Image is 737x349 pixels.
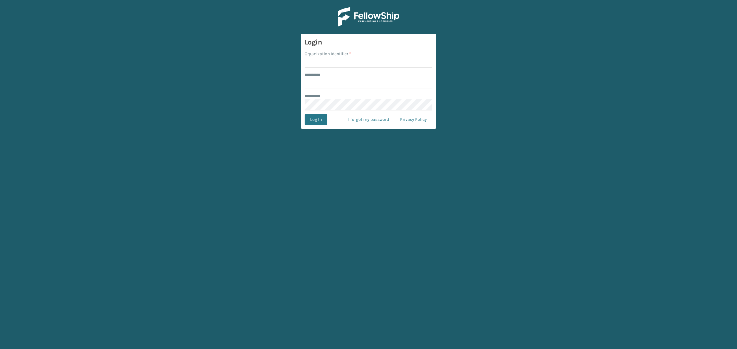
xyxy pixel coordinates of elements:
[338,7,399,27] img: Logo
[343,114,395,125] a: I forgot my password
[305,51,351,57] label: Organization Identifier
[305,38,432,47] h3: Login
[395,114,432,125] a: Privacy Policy
[305,114,327,125] button: Log In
